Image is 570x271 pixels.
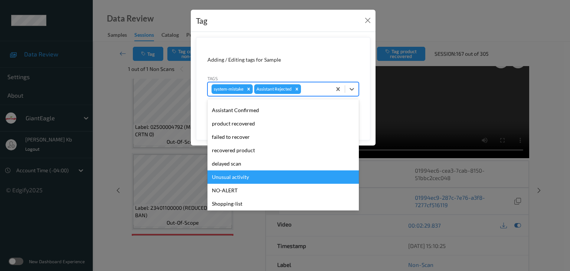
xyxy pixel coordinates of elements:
[207,197,359,210] div: Shopping-list
[207,144,359,157] div: recovered product
[196,15,207,27] div: Tag
[207,117,359,130] div: product recovered
[212,84,245,94] div: system-mistake
[207,157,359,170] div: delayed scan
[245,84,253,94] div: Remove system-mistake
[207,56,359,63] div: Adding / Editing tags for Sample
[363,15,373,26] button: Close
[207,75,218,82] label: Tags
[207,170,359,184] div: Unusual activity
[207,130,359,144] div: failed to recover
[293,84,301,94] div: Remove Assistant Rejected
[207,104,359,117] div: Assistant Confirmed
[207,184,359,197] div: NO-ALERT
[254,84,293,94] div: Assistant Rejected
